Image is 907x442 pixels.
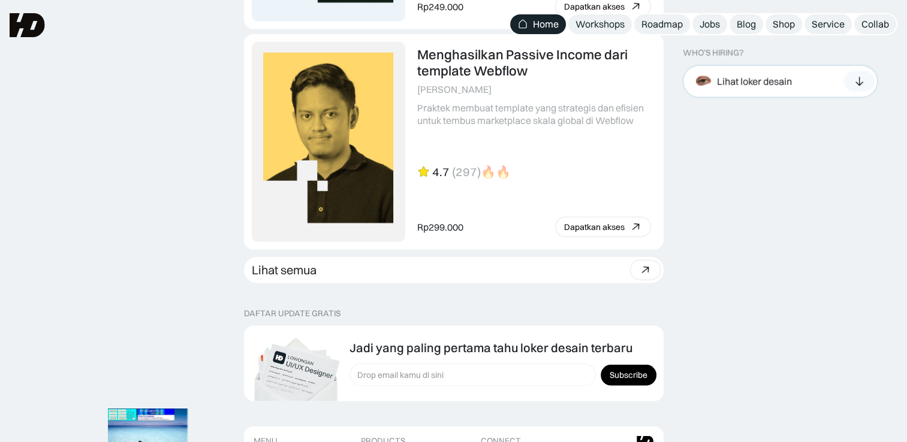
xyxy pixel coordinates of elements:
[417,1,463,13] div: Rp249.000
[804,14,852,34] a: Service
[854,14,896,34] a: Collab
[861,18,889,31] div: Collab
[252,263,317,277] div: Lihat semua
[510,14,566,34] a: Home
[634,14,690,34] a: Roadmap
[683,48,743,58] div: WHO’S HIRING?
[564,2,625,12] div: Dapatkan akses
[564,222,625,232] div: Dapatkan akses
[692,14,727,34] a: Jobs
[349,364,596,386] input: Drop email kamu di sini
[730,14,763,34] a: Blog
[641,18,683,31] div: Roadmap
[601,365,656,386] input: Subscribe
[244,257,664,283] a: Lihat semua
[575,18,625,31] div: Workshops
[737,18,756,31] div: Blog
[349,364,656,386] form: Form Subscription
[533,18,559,31] div: Home
[349,341,632,355] div: Jadi yang paling pertama tahu loker desain terbaru
[773,18,795,31] div: Shop
[244,308,340,319] div: DAFTAR UPDATE GRATIS
[812,18,845,31] div: Service
[417,221,463,234] div: Rp299.000
[717,75,792,87] div: Lihat loker desain
[700,18,720,31] div: Jobs
[555,217,651,237] a: Dapatkan akses
[568,14,632,34] a: Workshops
[766,14,802,34] a: Shop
